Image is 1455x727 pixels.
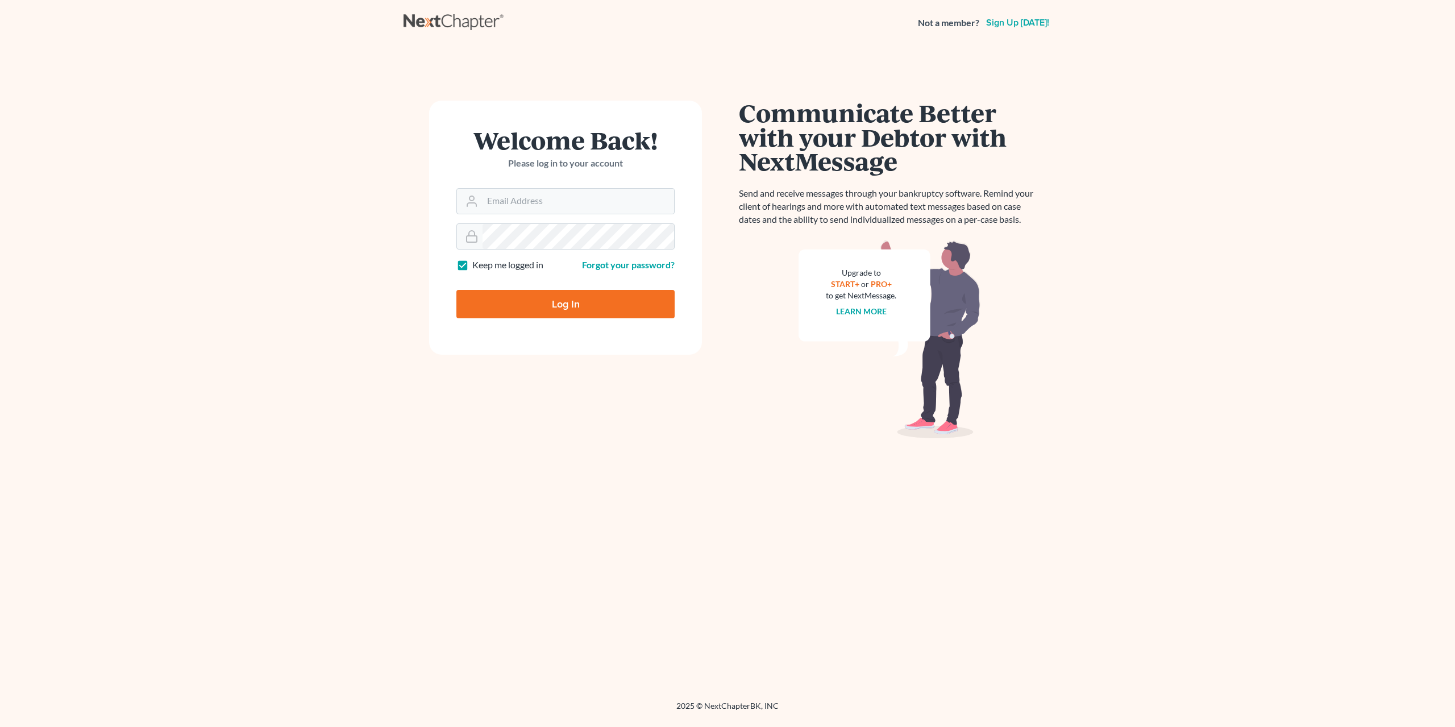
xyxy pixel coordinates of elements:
label: Keep me logged in [472,259,543,272]
img: nextmessage_bg-59042aed3d76b12b5cd301f8e5b87938c9018125f34e5fa2b7a6b67550977c72.svg [799,240,980,439]
a: Forgot your password? [582,259,675,270]
a: Sign up [DATE]! [984,18,1051,27]
a: Learn more [836,306,887,316]
div: Upgrade to [826,267,896,279]
strong: Not a member? [918,16,979,30]
div: to get NextMessage. [826,290,896,301]
h1: Welcome Back! [456,128,675,152]
a: PRO+ [871,279,892,289]
p: Please log in to your account [456,157,675,170]
input: Log In [456,290,675,318]
input: Email Address [483,189,674,214]
span: or [861,279,869,289]
h1: Communicate Better with your Debtor with NextMessage [739,101,1040,173]
p: Send and receive messages through your bankruptcy software. Remind your client of hearings and mo... [739,187,1040,226]
a: START+ [831,279,859,289]
div: 2025 © NextChapterBK, INC [404,700,1051,721]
